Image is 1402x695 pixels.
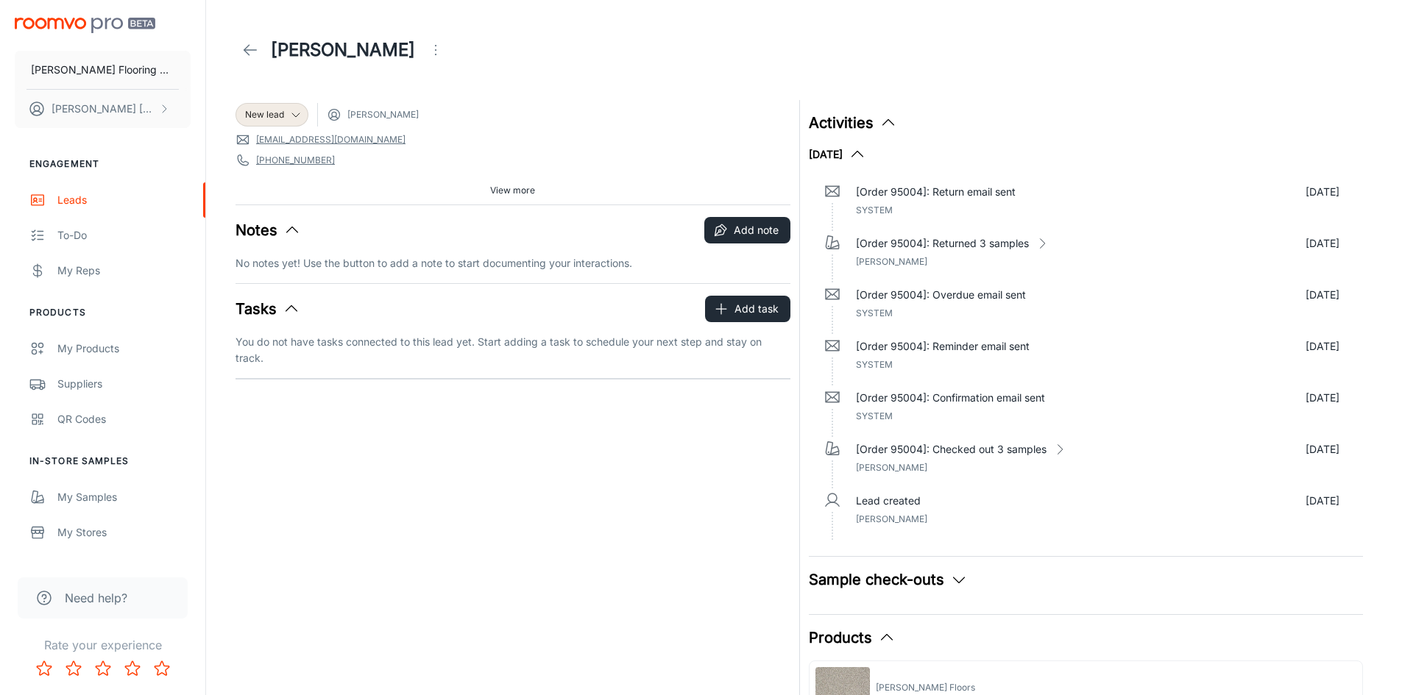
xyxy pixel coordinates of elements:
p: You do not have tasks connected to this lead yet. Start adding a task to schedule your next step ... [236,334,790,366]
button: Add note [704,217,790,243]
p: [PERSON_NAME] [PERSON_NAME] [52,101,155,117]
button: Tasks [236,298,300,320]
p: [DATE] [1306,493,1339,509]
div: New lead [236,103,308,126]
p: [Order 95004]: Confirmation email sent [856,390,1045,406]
p: [Order 95004]: Returned 3 samples [856,235,1029,252]
a: [EMAIL_ADDRESS][DOMAIN_NAME] [256,133,406,146]
div: Leads [57,192,191,208]
div: My Stores [57,524,191,541]
span: System [856,307,893,318]
div: Suppliers [57,376,191,392]
button: [PERSON_NAME] [PERSON_NAME] [15,90,191,128]
span: System [856,204,893,215]
p: Lead created [856,493,921,509]
button: Rate 2 star [59,654,88,683]
button: Sample check-outs [809,569,968,591]
button: [DATE] [809,146,866,163]
p: [Order 95004]: Return email sent [856,184,1016,200]
img: Roomvo PRO Beta [15,18,155,33]
div: My Products [57,341,191,357]
p: [PERSON_NAME] Flooring Center [31,62,174,78]
button: Rate 5 star [147,654,177,683]
button: Rate 3 star [88,654,118,683]
span: View more [490,184,535,197]
span: [PERSON_NAME] Floors [876,681,975,694]
span: [PERSON_NAME] [856,256,927,267]
span: System [856,359,893,370]
span: System [856,410,893,421]
p: [DATE] [1306,287,1339,303]
p: No notes yet! Use the button to add a note to start documenting your interactions. [236,255,790,271]
div: My Reps [57,263,191,279]
button: Add task [705,296,790,322]
p: [DATE] [1306,441,1339,457]
p: [Order 95004]: Checked out 3 samples [856,441,1047,457]
button: Products [809,627,896,649]
p: [DATE] [1306,390,1339,406]
p: [Order 95004]: Reminder email sent [856,338,1030,354]
button: View more [484,179,541,202]
div: QR Codes [57,411,191,427]
a: [PHONE_NUMBER] [256,154,335,167]
p: [DATE] [1306,235,1339,252]
span: New lead [245,108,284,121]
p: [DATE] [1306,338,1339,354]
span: [PERSON_NAME] [347,108,419,121]
button: [PERSON_NAME] Flooring Center [15,51,191,89]
p: [Order 95004]: Overdue email sent [856,287,1026,303]
span: [PERSON_NAME] [856,513,927,524]
span: [PERSON_NAME] [856,462,927,473]
h1: [PERSON_NAME] [271,37,415,63]
p: Rate your experience [12,636,194,654]
p: [DATE] [1306,184,1339,200]
span: Need help? [65,589,127,607]
div: To-do [57,227,191,243]
button: Rate 1 star [29,654,59,683]
button: Rate 4 star [118,654,147,683]
div: My Samples [57,489,191,505]
button: Open menu [421,35,450,65]
button: Notes [236,219,301,241]
button: Activities [809,112,897,134]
